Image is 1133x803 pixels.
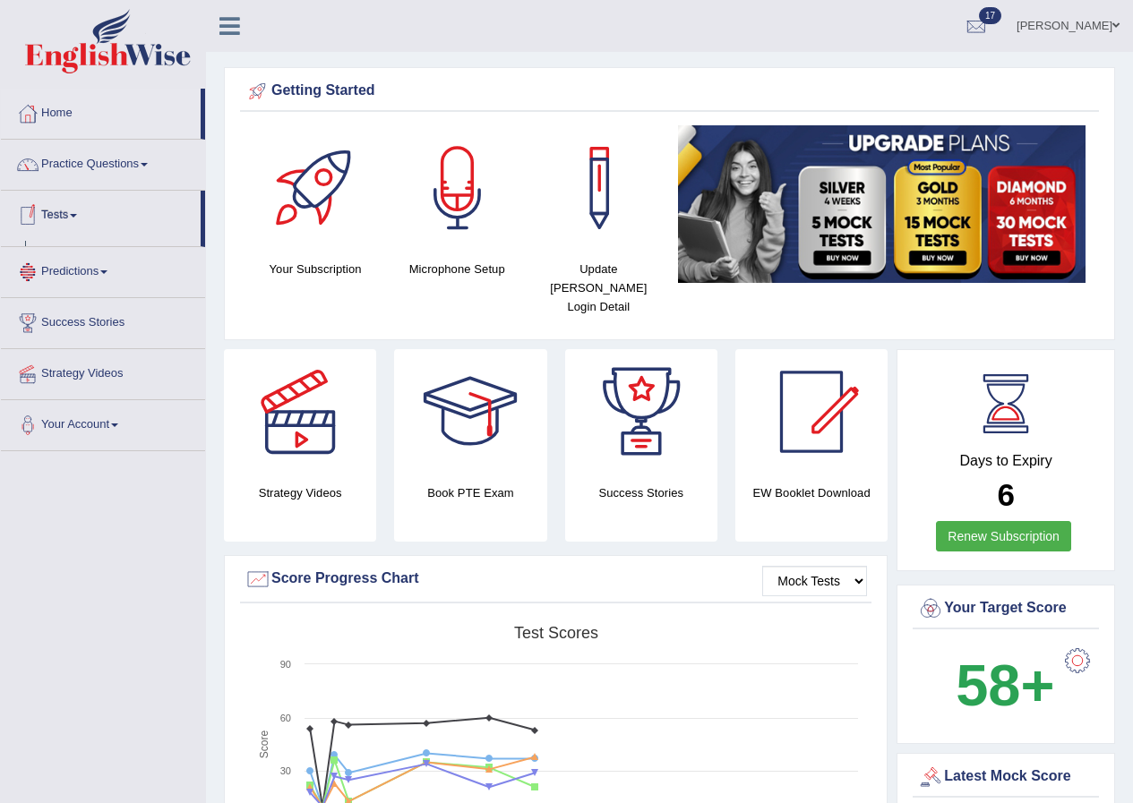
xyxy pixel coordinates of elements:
[280,713,291,723] text: 60
[394,483,546,502] h4: Book PTE Exam
[565,483,717,502] h4: Success Stories
[224,483,376,502] h4: Strategy Videos
[956,653,1054,718] b: 58+
[1,247,205,292] a: Predictions
[917,595,1094,622] div: Your Target Score
[245,566,867,593] div: Score Progress Chart
[979,7,1001,24] span: 17
[280,659,291,670] text: 90
[735,483,888,502] h4: EW Booklet Download
[536,260,660,316] h4: Update [PERSON_NAME] Login Detail
[395,260,519,278] h4: Microphone Setup
[1,140,205,184] a: Practice Questions
[1,89,201,133] a: Home
[997,477,1014,512] b: 6
[258,730,270,759] tspan: Score
[936,521,1071,551] a: Renew Subscription
[33,241,201,273] a: Take Practice Sectional Test
[280,765,291,776] text: 30
[253,260,377,278] h4: Your Subscription
[245,78,1094,105] div: Getting Started
[917,764,1094,790] div: Latest Mock Score
[1,191,201,235] a: Tests
[917,453,1094,469] h4: Days to Expiry
[1,400,205,445] a: Your Account
[1,349,205,394] a: Strategy Videos
[678,125,1086,283] img: small5.jpg
[514,624,598,642] tspan: Test scores
[1,298,205,343] a: Success Stories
